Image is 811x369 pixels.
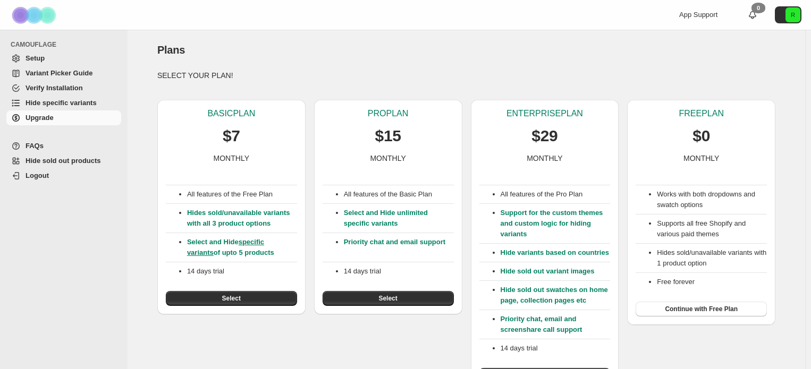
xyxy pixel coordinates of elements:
span: Logout [26,171,49,179]
p: Hide variants based on countries [501,247,611,258]
span: Select [378,294,397,303]
p: MONTHLY [683,153,719,164]
p: Hides sold/unavailable variants with all 3 product options [187,208,297,229]
p: MONTHLY [370,153,405,164]
span: Setup [26,54,45,62]
button: Avatar with initials R [775,6,801,23]
a: Verify Installation [6,81,121,96]
text: R [791,12,795,18]
li: Hides sold/unavailable variants with 1 product option [657,247,767,269]
span: Hide sold out products [26,157,101,165]
span: App Support [679,11,717,19]
span: Continue with Free Plan [665,305,738,313]
p: Priority chat, email and screenshare call support [501,314,611,335]
span: Variant Picker Guide [26,69,92,77]
p: $7 [223,125,240,147]
p: Select and Hide of upto 5 products [187,237,297,258]
p: Hide sold out swatches on home page, collection pages etc [501,285,611,306]
span: FAQs [26,142,44,150]
p: ENTERPRISE PLAN [506,108,583,119]
p: 14 days trial [344,266,454,277]
div: 0 [751,3,765,13]
p: $15 [375,125,401,147]
p: MONTHLY [214,153,249,164]
a: Logout [6,168,121,183]
button: Select [323,291,454,306]
p: SELECT YOUR PLAN! [157,70,775,81]
span: Select [222,294,241,303]
span: CAMOUFLAGE [11,40,122,49]
a: FAQs [6,139,121,153]
button: Continue with Free Plan [636,302,767,316]
li: Works with both dropdowns and swatch options [657,189,767,210]
li: Free forever [657,277,767,287]
p: Hide sold out variant images [501,266,611,277]
p: MONTHLY [527,153,562,164]
a: Setup [6,51,121,66]
a: Hide specific variants [6,96,121,110]
a: 0 [747,10,758,20]
a: Hide sold out products [6,153,121,168]
p: All features of the Basic Plan [344,189,454,200]
p: All features of the Free Plan [187,189,297,200]
p: $0 [692,125,710,147]
span: Plans [157,44,185,56]
p: PRO PLAN [368,108,408,119]
span: Verify Installation [26,84,83,92]
p: 14 days trial [501,343,611,354]
p: Priority chat and email support [344,237,454,258]
p: Support for the custom themes and custom logic for hiding variants [501,208,611,239]
p: 14 days trial [187,266,297,277]
img: Camouflage [9,1,62,30]
span: Upgrade [26,114,54,122]
p: $29 [531,125,557,147]
p: BASIC PLAN [207,108,255,119]
li: Supports all free Shopify and various paid themes [657,218,767,239]
span: Avatar with initials R [785,7,800,22]
span: Hide specific variants [26,99,97,107]
a: Upgrade [6,110,121,125]
p: FREE PLAN [679,108,723,119]
a: Variant Picker Guide [6,66,121,81]
p: All features of the Pro Plan [501,189,611,200]
p: Select and Hide unlimited specific variants [344,208,454,229]
button: Select [166,291,297,306]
